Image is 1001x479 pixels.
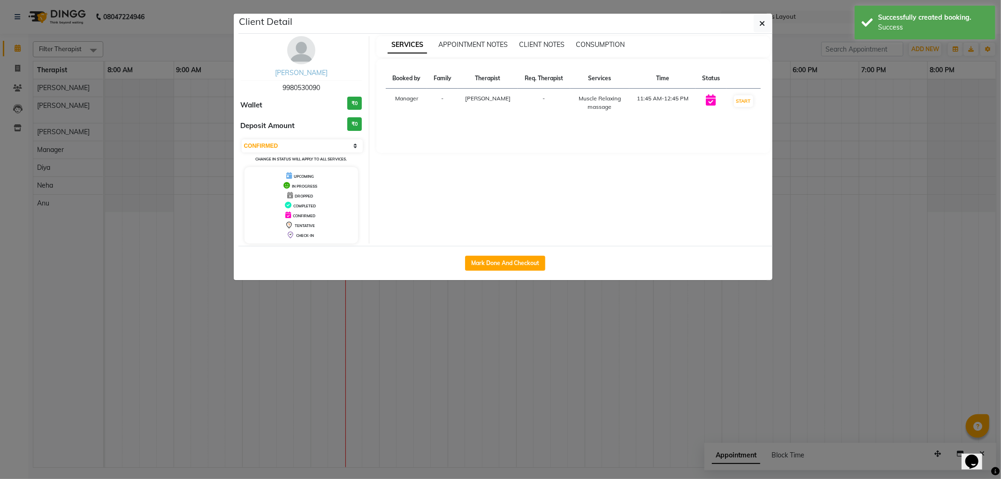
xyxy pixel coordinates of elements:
[734,95,753,107] button: START
[293,213,315,218] span: CONFIRMED
[386,89,427,117] td: Manager
[438,40,508,49] span: APPOINTMENT NOTES
[386,68,427,89] th: Booked by
[458,68,518,89] th: Therapist
[629,68,695,89] th: Time
[427,68,458,89] th: Family
[962,441,992,470] iframe: chat widget
[255,157,347,161] small: Change in status will apply to all services.
[388,37,427,53] span: SERVICES
[347,97,362,110] h3: ₹0
[576,94,624,111] div: Muscle Relaxing massage
[465,256,545,271] button: Mark Done And Checkout
[695,68,726,89] th: Status
[576,40,625,49] span: CONSUMPTION
[287,36,315,64] img: avatar
[296,233,314,238] span: CHECK-IN
[347,117,362,131] h3: ₹0
[241,100,263,111] span: Wallet
[878,13,988,23] div: Successfully created booking.
[241,121,295,131] span: Deposit Amount
[295,194,313,198] span: DROPPED
[295,223,315,228] span: TENTATIVE
[239,15,293,29] h5: Client Detail
[465,95,511,102] span: [PERSON_NAME]
[294,174,314,179] span: UPCOMING
[427,89,458,117] td: -
[275,68,328,77] a: [PERSON_NAME]
[878,23,988,32] div: Success
[518,89,570,117] td: -
[629,89,695,117] td: 11:45 AM-12:45 PM
[292,184,317,189] span: IN PROGRESS
[519,40,565,49] span: CLIENT NOTES
[518,68,570,89] th: Req. Therapist
[283,84,320,92] span: 9980530090
[293,204,316,208] span: COMPLETED
[570,68,629,89] th: Services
